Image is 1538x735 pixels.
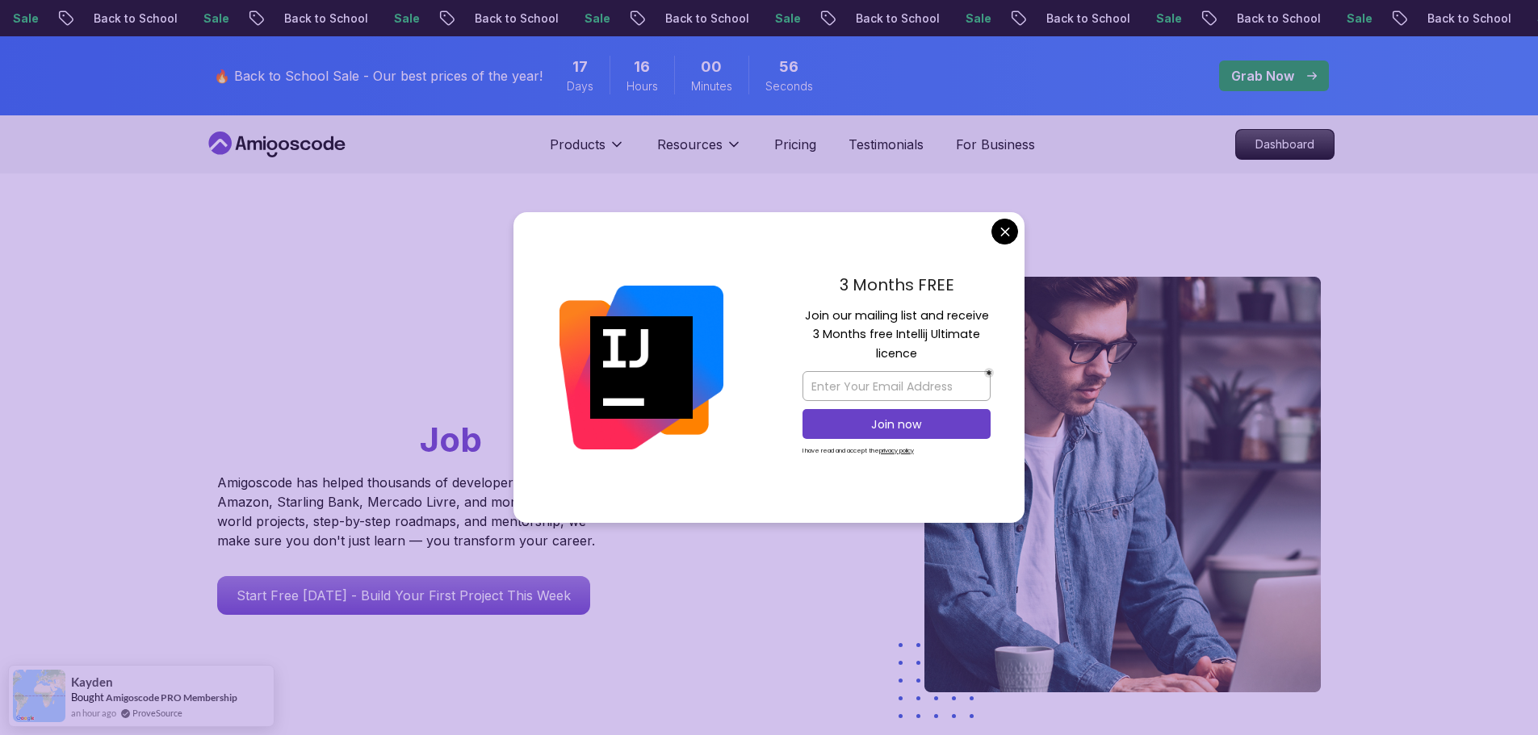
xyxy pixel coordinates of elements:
[572,56,588,78] span: 17 Days
[956,135,1035,154] a: For Business
[753,10,805,27] p: Sale
[72,10,182,27] p: Back to School
[643,10,753,27] p: Back to School
[1236,130,1334,159] p: Dashboard
[217,277,662,463] h1: Go From Learning to Hired: Master Java, Spring Boot & Cloud Skills That Get You the
[849,135,924,154] a: Testimonials
[567,78,593,94] span: Days
[71,675,113,689] span: Kayden
[132,706,182,720] a: ProveSource
[550,135,606,154] p: Products
[634,56,650,78] span: 16 Hours
[453,10,563,27] p: Back to School
[182,10,233,27] p: Sale
[1231,66,1294,86] p: Grab Now
[214,66,543,86] p: 🔥 Back to School Sale - Our best prices of the year!
[13,670,65,722] img: provesource social proof notification image
[1325,10,1377,27] p: Sale
[765,78,813,94] span: Seconds
[1134,10,1186,27] p: Sale
[924,277,1321,692] img: hero
[217,473,605,550] p: Amigoscode has helped thousands of developers land roles at Amazon, Starling Bank, Mercado Livre,...
[657,135,742,167] button: Resources
[262,10,372,27] p: Back to School
[691,78,732,94] span: Minutes
[1025,10,1134,27] p: Back to School
[627,78,658,94] span: Hours
[1406,10,1515,27] p: Back to School
[420,419,482,460] span: Job
[71,691,104,704] span: Bought
[657,135,723,154] p: Resources
[372,10,424,27] p: Sale
[1235,129,1335,160] a: Dashboard
[944,10,995,27] p: Sale
[1215,10,1325,27] p: Back to School
[774,135,816,154] a: Pricing
[106,691,237,704] a: Amigoscode PRO Membership
[71,706,116,720] span: an hour ago
[779,56,798,78] span: 56 Seconds
[563,10,614,27] p: Sale
[550,135,625,167] button: Products
[701,56,722,78] span: 0 Minutes
[834,10,944,27] p: Back to School
[217,576,590,615] a: Start Free [DATE] - Build Your First Project This Week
